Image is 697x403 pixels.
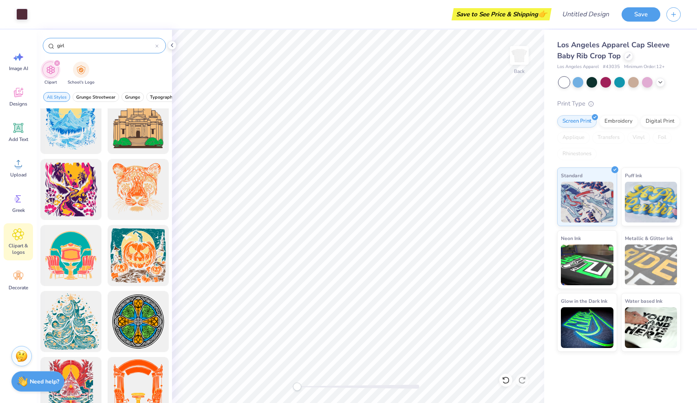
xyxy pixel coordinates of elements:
[603,64,620,70] span: # 43035
[12,207,25,214] span: Greek
[561,244,613,285] img: Neon Ink
[68,62,95,86] button: filter button
[9,284,28,291] span: Decorate
[77,65,86,75] img: School's Logo Image
[46,65,55,75] img: Clipart Image
[9,101,27,107] span: Designs
[557,115,597,128] div: Screen Print
[121,92,144,102] button: filter button
[56,42,155,50] input: Try "Stars"
[556,6,615,22] input: Untitled Design
[293,383,301,391] div: Accessibility label
[68,62,95,86] div: filter for School's Logo
[454,8,549,20] div: Save to See Price & Shipping
[625,297,662,305] span: Water based Ink
[592,132,625,144] div: Transfers
[557,99,681,108] div: Print Type
[625,171,642,180] span: Puff Ink
[653,132,672,144] div: Foil
[561,297,607,305] span: Glow in the Dark Ink
[625,182,677,222] img: Puff Ink
[42,62,59,86] div: filter for Clipart
[47,94,66,100] span: All Styles
[73,92,119,102] button: filter button
[561,171,582,180] span: Standard
[125,94,140,100] span: Grunge
[30,378,59,385] strong: Need help?
[42,62,59,86] button: filter button
[76,94,115,100] span: Grunge Streetwear
[557,40,670,61] span: Los Angeles Apparel Cap Sleeve Baby Rib Crop Top
[599,115,638,128] div: Embroidery
[622,7,660,22] button: Save
[44,79,57,86] span: Clipart
[10,172,26,178] span: Upload
[68,79,95,86] span: School's Logo
[511,47,527,64] img: Back
[625,307,677,348] img: Water based Ink
[561,234,581,242] span: Neon Ink
[9,136,28,143] span: Add Text
[561,307,613,348] img: Glow in the Dark Ink
[557,132,590,144] div: Applique
[561,182,613,222] img: Standard
[625,234,673,242] span: Metallic & Glitter Ink
[146,92,179,102] button: filter button
[43,92,70,102] button: filter button
[627,132,650,144] div: Vinyl
[9,65,28,72] span: Image AI
[625,244,677,285] img: Metallic & Glitter Ink
[557,64,599,70] span: Los Angeles Apparel
[557,148,597,160] div: Rhinestones
[624,64,665,70] span: Minimum Order: 12 +
[538,9,547,19] span: 👉
[640,115,680,128] div: Digital Print
[150,94,175,100] span: Typography
[5,242,32,255] span: Clipart & logos
[514,68,525,75] div: Back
